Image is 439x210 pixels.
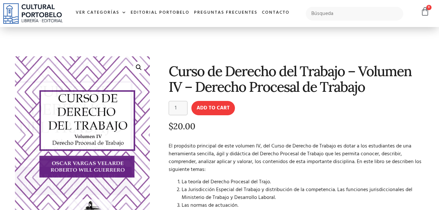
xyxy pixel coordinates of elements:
[169,142,422,174] p: El propósito principal de este volumen IV, del Curso de Derecho de Trabajo es dotar a los estudia...
[191,101,235,115] button: Add to cart
[192,6,260,20] a: Preguntas frecuentes
[169,63,422,94] h1: Curso de Derecho del Trabajo – Volumen IV – Derecho Procesal de Trabajo
[182,178,422,186] li: La teoría del Derecho Procesal del Trajo.
[169,101,187,115] input: Product quantity
[182,202,422,209] li: Las normas de actuación.
[306,7,404,21] input: Búsqueda
[426,5,432,10] span: 0
[169,121,173,132] span: $
[133,62,145,73] a: 🔍
[169,121,195,132] bdi: 20.00
[128,6,192,20] a: Editorial Portobelo
[182,186,422,202] li: La Jurisdicción Especial del Trabajo y distribución de la competencia. Las funciones jurisdiccion...
[420,7,430,16] a: 0
[73,6,128,20] a: Ver Categorías
[260,6,292,20] a: Contacto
